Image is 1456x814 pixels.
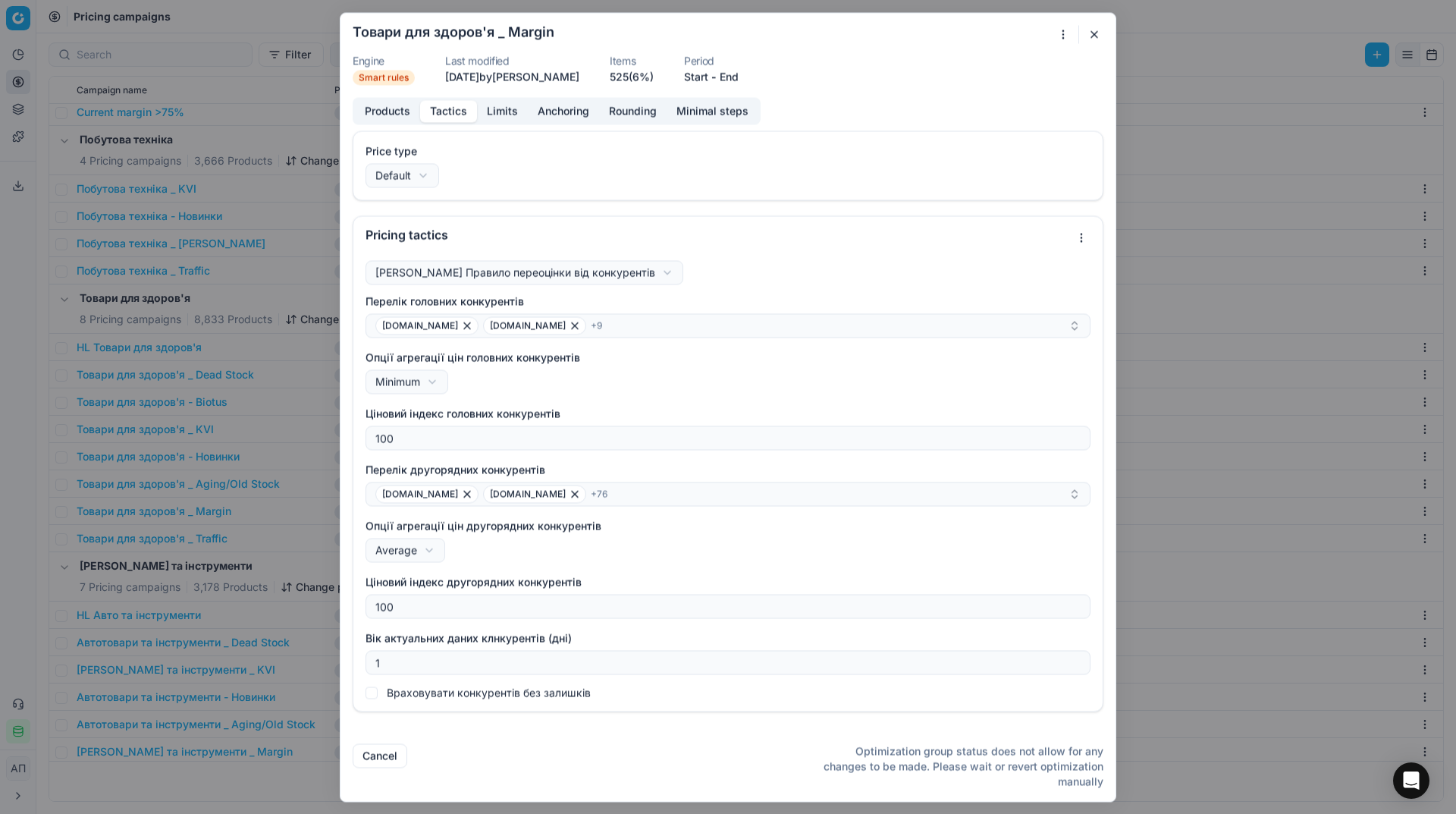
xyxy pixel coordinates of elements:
[387,687,591,699] label: Враховувати конкурентів без залишків
[720,69,739,84] button: End
[366,462,1090,477] label: Перелік другорядних конкурентів
[375,265,655,280] div: [PERSON_NAME] Правило переоцінки від конкурентів
[353,55,415,66] dt: Engine
[366,228,1069,240] div: Pricing tactics
[366,406,1090,421] label: Ціновий індекс головних конкурентів
[591,488,607,500] span: + 76
[610,55,654,66] dt: Items
[366,294,1090,309] label: Перелік головних конкурентів
[355,100,420,122] button: Products
[353,743,407,768] button: Cancel
[490,488,566,500] span: [DOMAIN_NAME]
[599,100,667,122] button: Rounding
[445,70,579,83] span: [DATE] by [PERSON_NAME]
[382,319,458,332] span: [DOMAIN_NAME]
[591,319,602,332] span: + 9
[366,518,1090,533] label: Опції агрегації цін другорядних конкурентів
[477,100,528,122] button: Limits
[353,70,415,85] span: Smart rules
[610,69,654,84] a: 525(6%)
[812,743,1103,789] p: Optimization group status does not allow for any changes to be made. Please wait or revert optimi...
[667,100,758,122] button: Minimal steps
[711,69,717,84] span: -
[420,100,477,122] button: Tactics
[353,25,554,39] h2: Товари для здоров'я _ Margin
[684,55,739,66] dt: Period
[366,482,1090,506] button: [DOMAIN_NAME][DOMAIN_NAME]+76
[366,143,1090,159] label: Price type
[366,574,1090,589] label: Ціновий індекс другорядних конкурентів
[382,488,458,500] span: [DOMAIN_NAME]
[445,55,579,66] dt: Last modified
[366,313,1090,338] button: [DOMAIN_NAME][DOMAIN_NAME]+9
[366,350,1090,365] label: Опції агрегації цін головних конкурентів
[684,69,708,84] button: Start
[528,100,599,122] button: Anchoring
[490,319,566,332] span: [DOMAIN_NAME]
[366,630,1090,646] label: Вік актуальних даних клнкурентів (дні)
